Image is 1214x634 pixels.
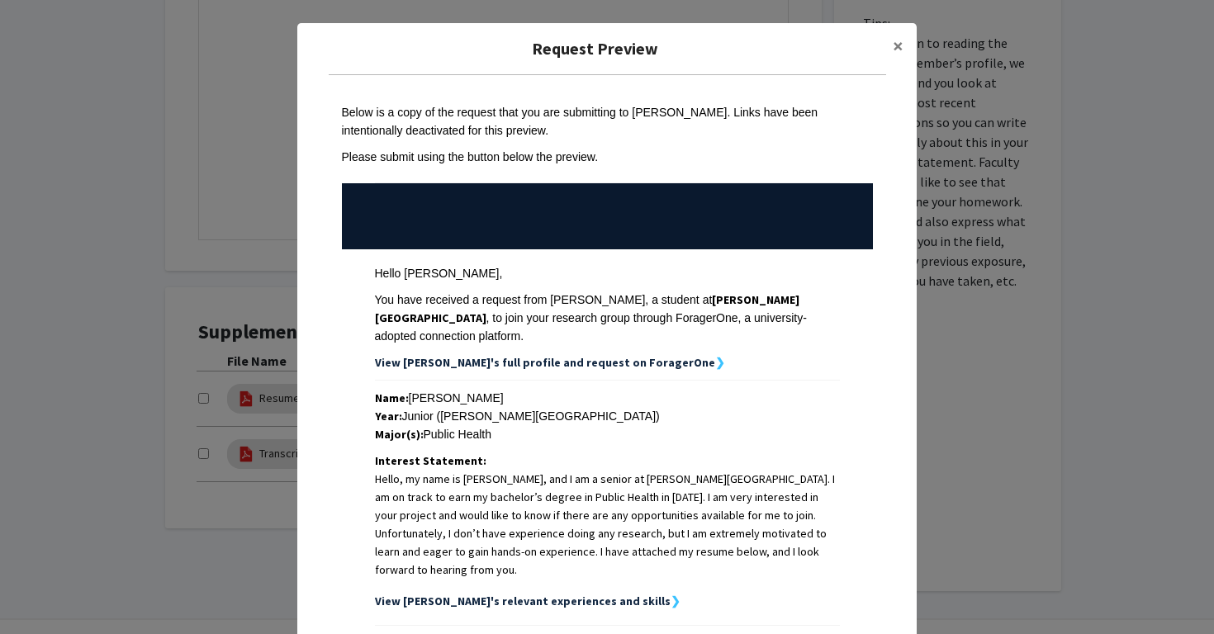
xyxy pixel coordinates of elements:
strong: Name: [375,390,409,405]
strong: ❯ [715,355,725,370]
strong: ❯ [671,594,681,608]
div: Hello [PERSON_NAME], [375,264,840,282]
strong: Interest Statement: [375,453,486,468]
h5: Request Preview [311,36,880,61]
p: Hello, my name is [PERSON_NAME], and I am a senior at [PERSON_NAME][GEOGRAPHIC_DATA]. I am on tra... [375,470,840,579]
div: Junior ([PERSON_NAME][GEOGRAPHIC_DATA]) [375,407,840,425]
button: Close [880,23,917,69]
strong: Major(s): [375,427,424,442]
span: × [893,33,903,59]
div: Please submit using the button below the preview. [342,148,873,166]
strong: View [PERSON_NAME]'s full profile and request on ForagerOne [375,355,715,370]
div: You have received a request from [PERSON_NAME], a student at , to join your research group throug... [375,291,840,345]
div: Below is a copy of the request that you are submitting to [PERSON_NAME]. Links have been intentio... [342,103,873,140]
strong: View [PERSON_NAME]'s relevant experiences and skills [375,594,671,608]
div: Public Health [375,425,840,443]
iframe: Chat [12,560,70,622]
div: [PERSON_NAME] [375,389,840,407]
strong: Year: [375,409,402,423]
